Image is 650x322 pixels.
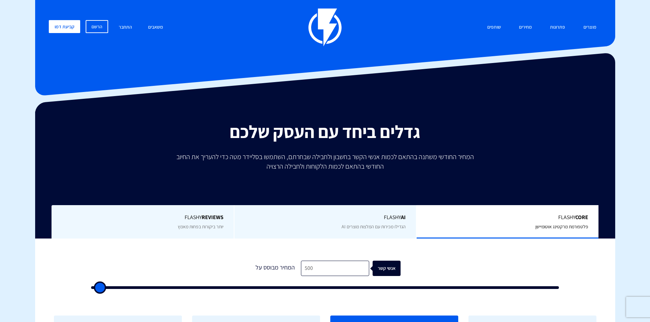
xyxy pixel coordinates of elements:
a: מחירים [514,20,537,35]
h2: גדלים ביחד עם העסק שלכם [40,122,610,141]
a: התחבר [114,20,137,35]
a: שותפים [482,20,506,35]
span: פלטפורמת מרקטינג אוטומיישן [535,224,588,230]
a: הרשם [86,20,108,33]
div: אנשי קשר [376,261,404,276]
a: קביעת דמו [49,20,80,33]
div: המחיר מבוסס על [250,261,301,276]
span: Flashy [245,214,406,221]
span: הגדילו מכירות עם המלצות מוצרים AI [342,224,406,230]
b: AI [401,214,406,221]
span: Flashy [427,214,588,221]
span: Flashy [62,214,223,221]
a: משאבים [143,20,168,35]
p: המחיר החודשי משתנה בהתאם לכמות אנשי הקשר בחשבון ולחבילה שבחרתם, השתמשו בסליידר מטה כדי להעריך את ... [172,152,479,171]
a: פתרונות [545,20,570,35]
b: REVIEWS [202,214,223,221]
b: Core [575,214,588,221]
a: מוצרים [578,20,602,35]
span: יותר ביקורות בפחות מאמץ [178,224,223,230]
